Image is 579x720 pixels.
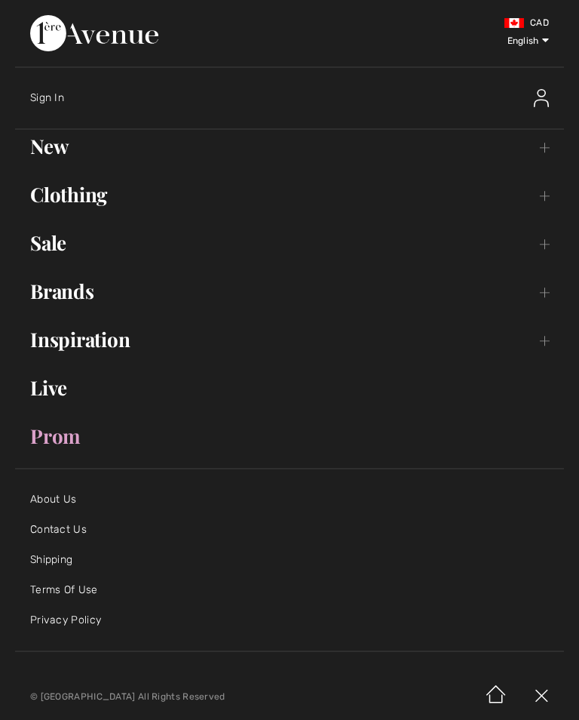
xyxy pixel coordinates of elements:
[15,420,564,453] a: Prom
[30,15,158,51] img: 1ère Avenue
[30,523,87,536] a: Contact Us
[15,130,564,163] a: New
[15,275,564,308] a: Brands
[15,178,564,211] a: Clothing
[519,673,564,720] img: X
[15,371,564,405] a: Live
[15,226,564,260] a: Sale
[473,673,519,720] img: Home
[30,614,101,626] a: Privacy Policy
[30,553,72,566] a: Shipping
[30,91,64,104] span: Sign In
[15,323,564,356] a: Inspiration
[30,691,342,702] p: © [GEOGRAPHIC_DATA] All Rights Reserved
[30,74,564,122] a: Sign InSign In
[30,493,76,506] a: About Us
[30,583,98,596] a: Terms Of Use
[342,15,549,30] div: CAD
[534,89,549,107] img: Sign In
